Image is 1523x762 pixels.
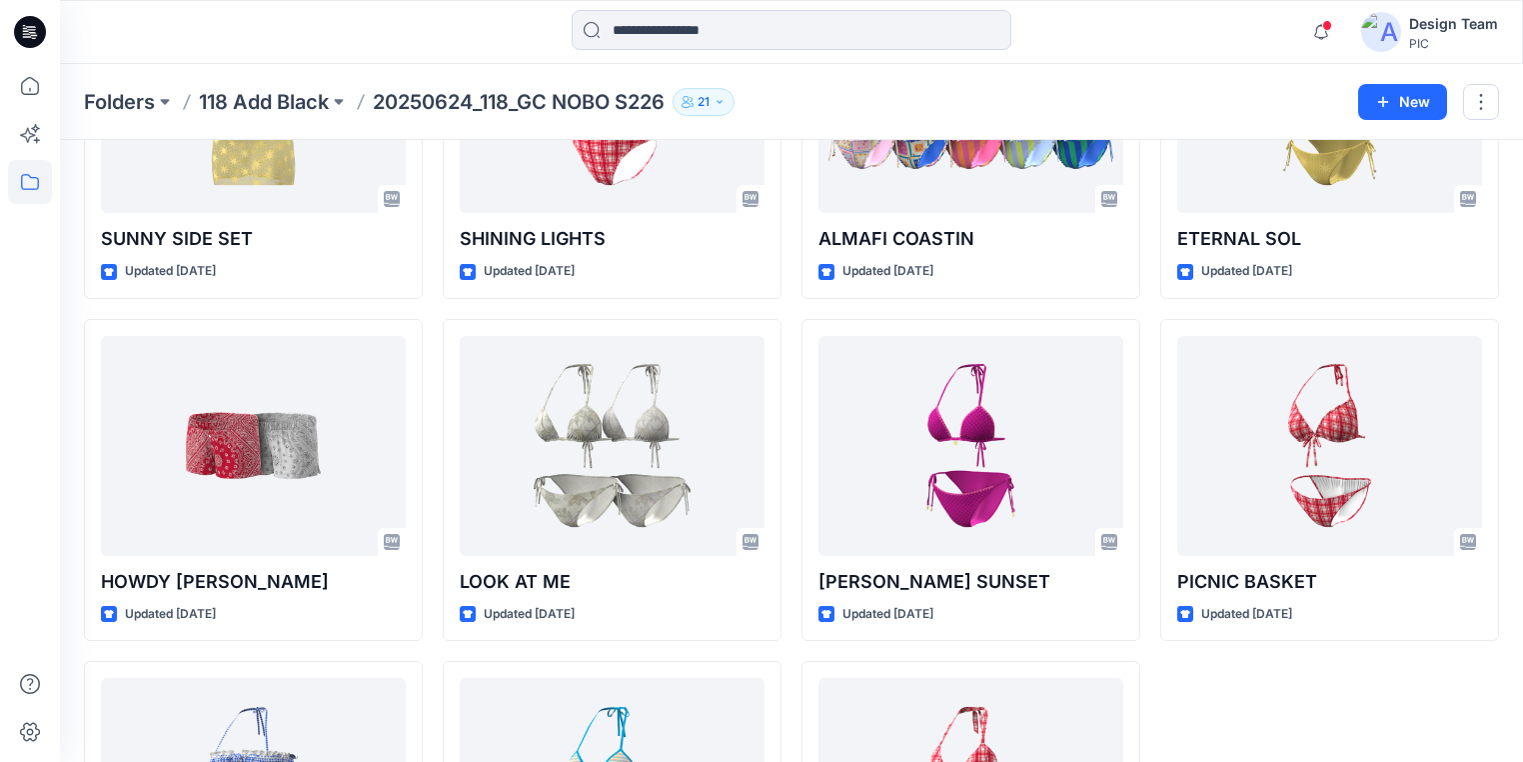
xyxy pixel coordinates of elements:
[1361,12,1401,52] img: avatar
[1409,12,1498,36] div: Design Team
[1177,568,1482,596] p: PICNIC BASKET
[1177,225,1482,253] p: ETERNAL SOL
[842,261,933,282] p: Updated [DATE]
[101,225,406,253] p: SUNNY SIDE SET
[101,568,406,596] p: HOWDY [PERSON_NAME]
[125,261,216,282] p: Updated [DATE]
[460,225,764,253] p: SHINING LIGHTS
[818,225,1123,253] p: ALMAFI COASTIN
[818,336,1123,556] a: SANDY SUNSET
[101,336,406,556] a: HOWDY HOWDY HOWDY
[818,568,1123,596] p: [PERSON_NAME] SUNSET
[125,604,216,625] p: Updated [DATE]
[1177,336,1482,556] a: PICNIC BASKET
[484,604,575,625] p: Updated [DATE]
[373,88,665,116] p: 20250624_118_GC NOBO S226
[698,91,710,113] p: 21
[460,336,764,556] a: LOOK AT ME
[199,88,329,116] a: 118 Add Black
[460,568,764,596] p: LOOK AT ME
[84,88,155,116] a: Folders
[1201,604,1292,625] p: Updated [DATE]
[673,88,735,116] button: 21
[1409,36,1498,51] div: PIC
[484,261,575,282] p: Updated [DATE]
[1358,84,1447,120] button: New
[1201,261,1292,282] p: Updated [DATE]
[842,604,933,625] p: Updated [DATE]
